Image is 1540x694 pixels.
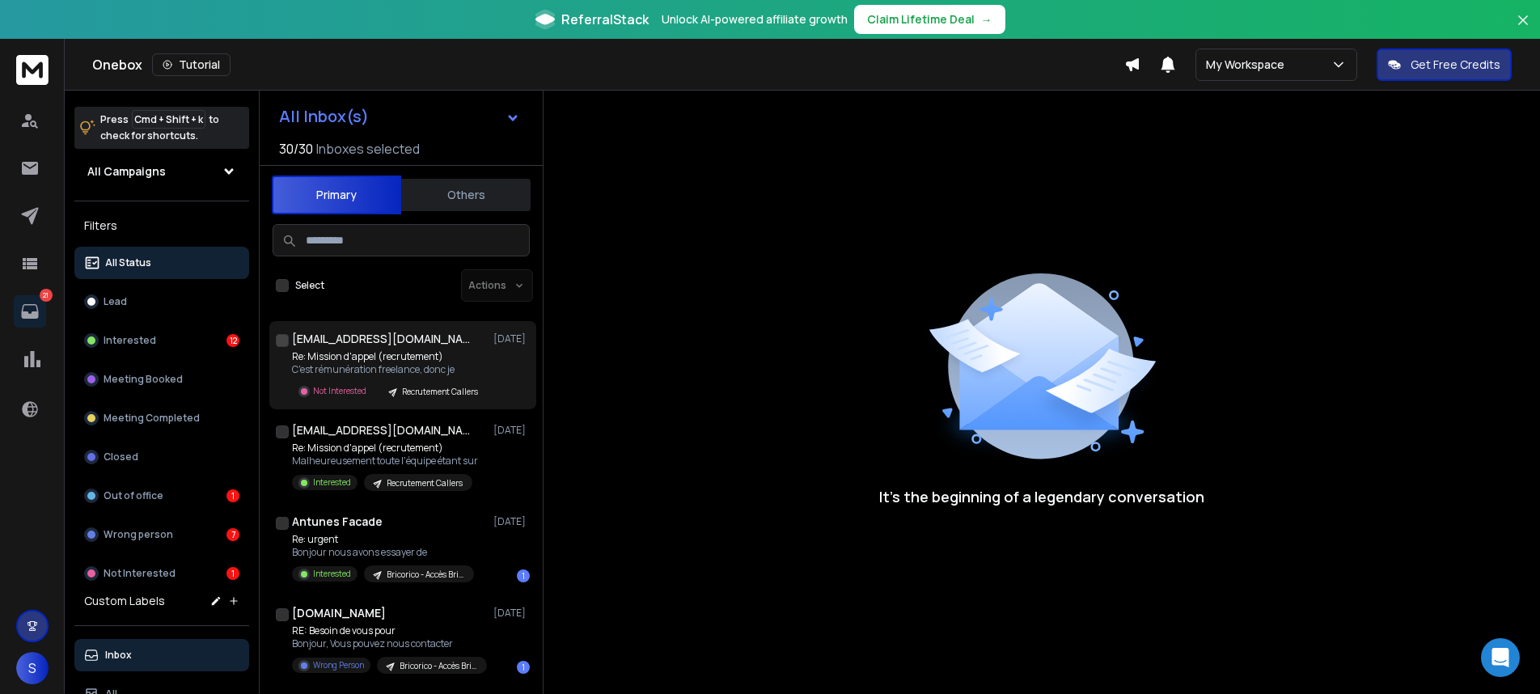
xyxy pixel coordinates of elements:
button: Tutorial [152,53,231,76]
button: Lead [74,286,249,318]
a: 21 [14,295,46,328]
p: C'est rémunération freelance, donc je [292,363,486,376]
p: Re: urgent [292,533,474,546]
div: 7 [226,528,239,541]
h1: [EMAIL_ADDRESS][DOMAIN_NAME] [292,422,470,438]
h1: All Campaigns [87,163,166,180]
label: Select [295,279,324,292]
h3: Custom Labels [84,593,165,609]
button: Claim Lifetime Deal→ [854,5,1005,34]
h1: All Inbox(s) [279,108,369,125]
p: Lead [104,295,127,308]
button: All Campaigns [74,155,249,188]
p: Closed [104,451,138,463]
p: Out of office [104,489,163,502]
button: Interested12 [74,324,249,357]
button: Not Interested1 [74,557,249,590]
div: 1 [226,567,239,580]
p: Malheureusement toute l'équipe étant sur [292,455,478,468]
button: Meeting Completed [74,402,249,434]
p: Bricorico - Accès Brico+ [387,569,464,581]
p: Not Interested [313,385,366,397]
div: 1 [517,569,530,582]
button: Closed [74,441,249,473]
button: Out of office1 [74,480,249,512]
p: Recrutement Callers [387,477,463,489]
h3: Inboxes selected [316,139,420,159]
p: [DATE] [493,332,530,345]
p: It’s the beginning of a legendary conversation [879,485,1204,508]
div: 12 [226,334,239,347]
p: Interested [104,334,156,347]
button: S [16,652,49,684]
p: [DATE] [493,515,530,528]
div: 1 [517,661,530,674]
p: Unlock AI-powered affiliate growth [662,11,848,28]
p: Inbox [105,649,132,662]
div: 1 [226,489,239,502]
p: Not Interested [104,567,176,580]
p: Wrong Person [313,659,364,671]
button: Inbox [74,639,249,671]
button: Meeting Booked [74,363,249,396]
p: Recrutement Callers [402,386,478,398]
button: Close banner [1512,10,1534,49]
p: Re: Mission d'appel (recrutement) [292,442,478,455]
p: My Workspace [1206,57,1291,73]
p: Wrong person [104,528,173,541]
p: Interested [313,476,351,489]
button: All Inbox(s) [266,100,533,133]
button: Others [401,177,531,213]
h1: [DOMAIN_NAME] [292,605,386,621]
h1: [EMAIL_ADDRESS][DOMAIN_NAME] [292,331,470,347]
p: Meeting Completed [104,412,200,425]
span: 30 / 30 [279,139,313,159]
div: Open Intercom Messenger [1481,638,1520,677]
button: All Status [74,247,249,279]
button: Get Free Credits [1377,49,1512,81]
button: Primary [272,176,401,214]
div: Onebox [92,53,1124,76]
p: Meeting Booked [104,373,183,386]
span: → [981,11,992,28]
p: Bonjour nous avons essayer de [292,546,474,559]
p: RE: Besoin de vous pour [292,624,486,637]
p: Get Free Credits [1411,57,1500,73]
p: Bricorico - Accès Brico+ [400,660,477,672]
p: 21 [40,289,53,302]
p: [DATE] [493,424,530,437]
p: Bonjour, Vous pouvez nous contacter [292,637,486,650]
p: Press to check for shortcuts. [100,112,219,144]
button: Wrong person7 [74,518,249,551]
span: Cmd + Shift + k [132,110,205,129]
span: ReferralStack [561,10,649,29]
p: All Status [105,256,151,269]
p: [DATE] [493,607,530,620]
h3: Filters [74,214,249,237]
p: Re: Mission d'appel (recrutement) [292,350,486,363]
h1: Antunes Facade [292,514,383,530]
p: Interested [313,568,351,580]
